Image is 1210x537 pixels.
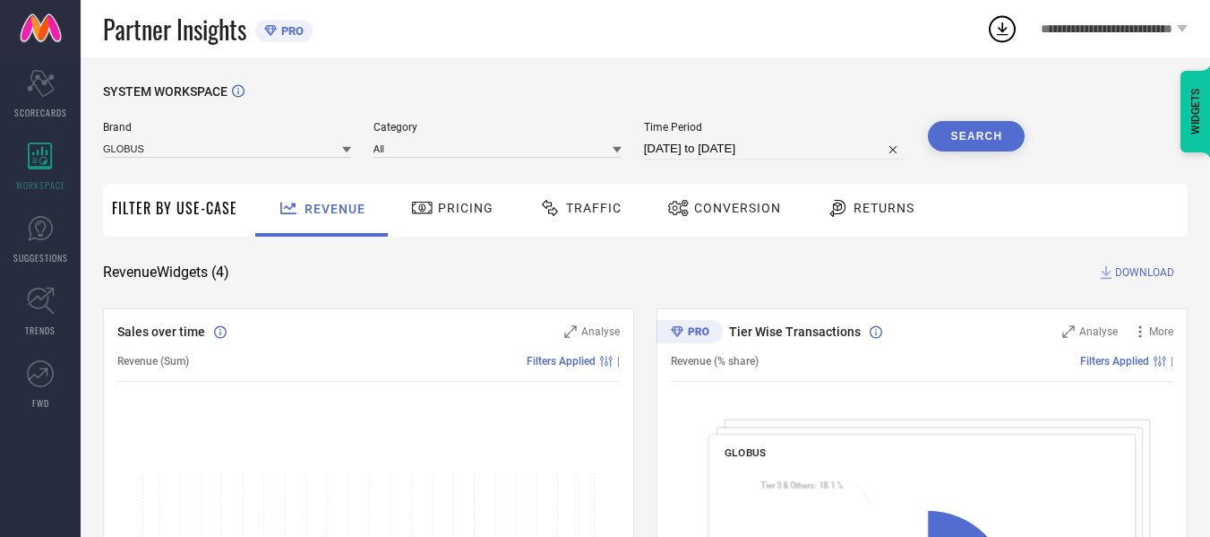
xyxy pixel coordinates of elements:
span: WORKSPACE [16,178,65,192]
span: Pricing [438,201,493,215]
span: DOWNLOAD [1115,264,1174,281]
span: GLOBUS [725,446,766,459]
span: Analyse [581,325,620,338]
span: FWD [32,396,49,410]
span: More [1149,325,1173,338]
text: : 18.1 % [760,481,843,490]
span: Brand [103,121,351,134]
span: Revenue (Sum) [117,355,189,368]
span: Partner Insights [103,11,246,48]
div: Open download list [986,13,1018,45]
span: Filter By Use-Case [112,197,237,219]
span: SCORECARDS [14,106,67,119]
span: Conversion [694,201,781,215]
button: Search [928,121,1025,152]
span: Filters Applied [1080,355,1149,368]
span: SYSTEM WORKSPACE [103,84,227,99]
span: | [1171,355,1173,368]
span: SUGGESTIONS [13,251,68,264]
span: Revenue (% share) [671,355,759,368]
span: Filters Applied [527,355,596,368]
span: Category [373,121,622,134]
svg: Zoom [564,325,577,338]
span: PRO [277,24,304,38]
span: Time Period [644,121,906,134]
svg: Zoom [1062,325,1075,338]
span: Returns [854,201,914,215]
tspan: Tier 3 & Others [760,481,814,490]
div: Premium [656,320,723,347]
span: | [617,355,620,368]
span: Revenue Widgets ( 4 ) [103,264,229,281]
span: Tier Wise Transactions [729,325,861,339]
span: Sales over time [117,325,205,339]
input: Select time period [644,138,906,160]
span: Revenue [305,202,365,216]
span: Traffic [566,201,622,215]
span: TRENDS [25,324,56,337]
span: Analyse [1079,325,1118,338]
